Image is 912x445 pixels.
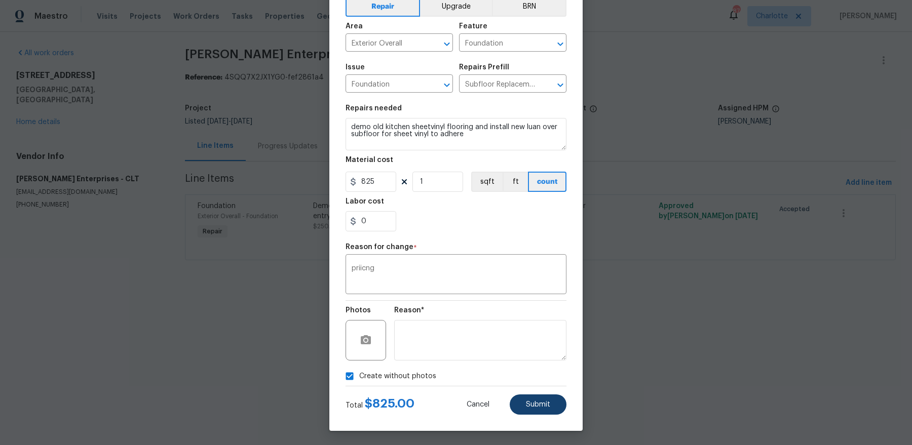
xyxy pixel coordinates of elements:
[346,198,384,205] h5: Labor cost
[553,78,567,92] button: Open
[440,37,454,51] button: Open
[553,37,567,51] button: Open
[346,156,393,164] h5: Material cost
[459,23,487,30] h5: Feature
[352,265,560,286] textarea: priicng
[394,307,424,314] h5: Reason*
[346,398,414,411] div: Total
[346,118,566,150] textarea: demo old kitchen sheetvinyl flooring and install new luan over subfloor for sheet vinyl to adhere
[346,307,371,314] h5: Photos
[346,244,413,251] h5: Reason for change
[503,172,528,192] button: ft
[459,64,509,71] h5: Repairs Prefill
[471,172,503,192] button: sqft
[510,394,566,415] button: Submit
[526,401,550,409] span: Submit
[467,401,489,409] span: Cancel
[450,394,506,415] button: Cancel
[528,172,566,192] button: count
[359,371,436,382] span: Create without photos
[440,78,454,92] button: Open
[346,105,402,112] h5: Repairs needed
[346,64,365,71] h5: Issue
[346,23,363,30] h5: Area
[365,397,414,410] span: $ 825.00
